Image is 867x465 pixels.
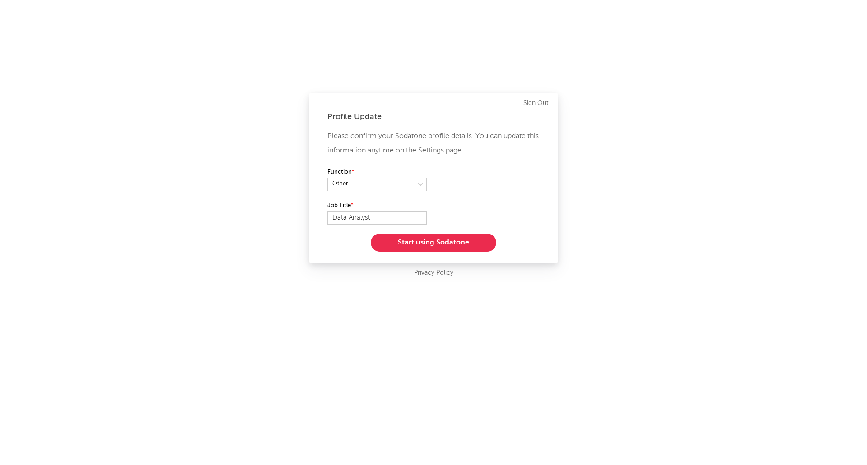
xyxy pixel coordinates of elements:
[414,267,453,279] a: Privacy Policy
[371,234,496,252] button: Start using Sodatone
[523,98,549,109] a: Sign Out
[327,111,540,122] div: Profile Update
[327,167,427,178] label: Function
[327,200,427,211] label: Job Title
[327,129,540,158] p: Please confirm your Sodatone profile details. You can update this information anytime on the Sett...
